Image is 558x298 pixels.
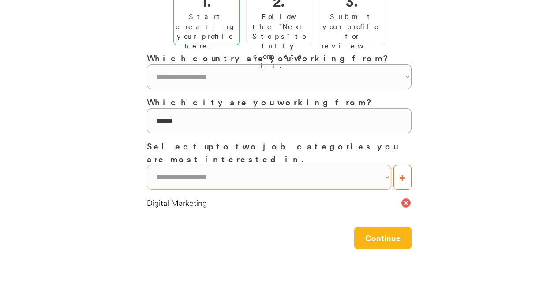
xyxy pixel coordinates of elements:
h3: Which country are you working from? [147,52,412,64]
div: Start creating your profile here. [176,11,237,51]
button: + [393,165,412,190]
div: Submit your profile for review. [322,11,382,51]
div: Follow the "Next Steps" to fully complete it. [249,11,310,71]
div: Digital Marketing [147,197,401,209]
button: cancel [401,197,412,209]
h3: Select up to two job categories you are most interested in. [147,140,412,165]
h3: Which city are you working from? [147,96,412,108]
button: Continue [354,227,412,249]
